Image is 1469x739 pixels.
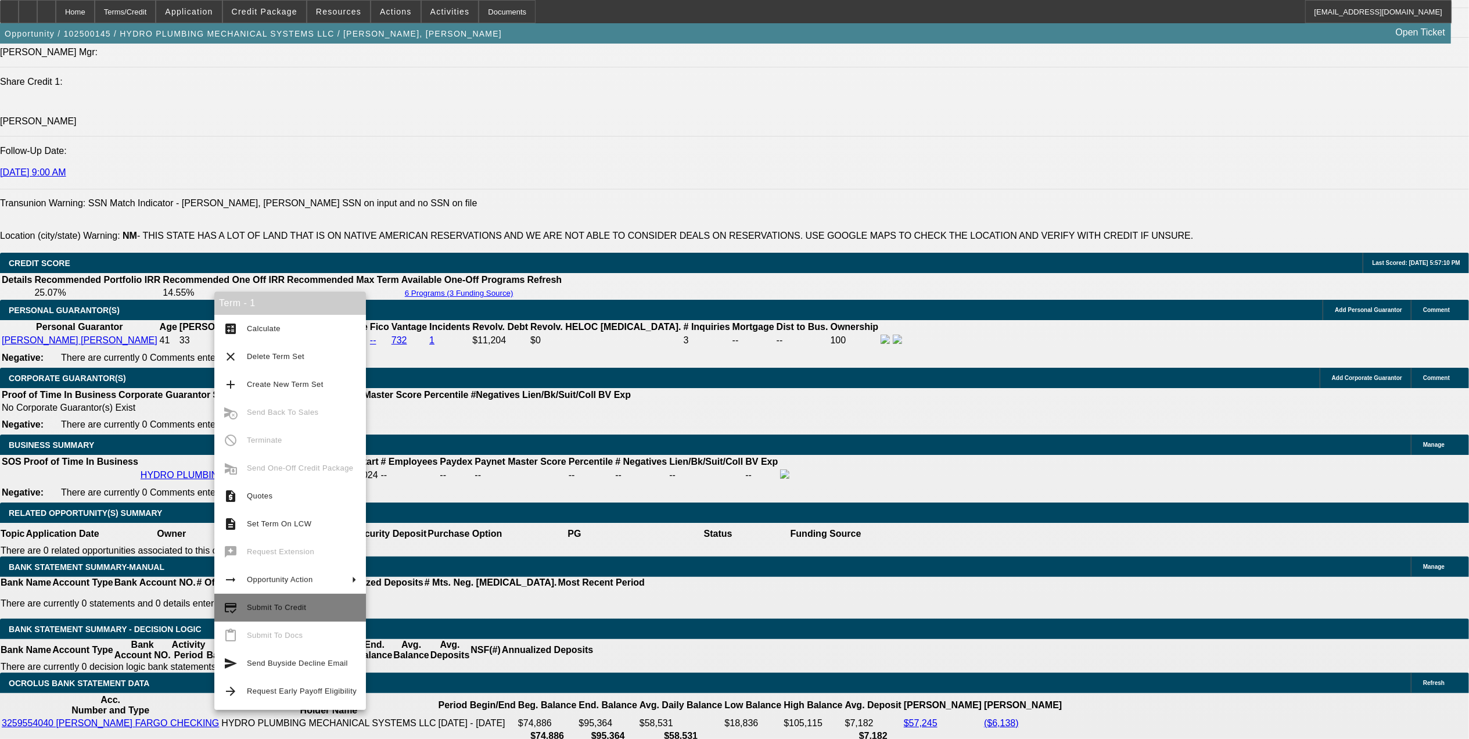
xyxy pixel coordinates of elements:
[286,274,400,286] th: Recommended Max Term
[370,322,389,332] b: Fico
[100,523,243,545] th: Owner
[232,7,297,16] span: Credit Package
[429,335,434,345] a: 1
[118,390,210,400] b: Corporate Guarantor
[61,419,307,429] span: There are currently 0 Comments entered on this opportunity
[380,7,412,16] span: Actions
[527,274,563,286] th: Refresh
[475,470,566,480] div: --
[984,718,1019,728] a: ($6,138)
[831,322,879,332] b: Ownership
[23,456,139,468] th: Proof of Time In Business
[224,684,238,698] mat-icon: arrow_forward
[724,718,782,729] td: $18,836
[162,274,285,286] th: Recommended One Off IRR
[790,523,862,545] th: Funding Source
[1423,375,1450,381] span: Comment
[159,334,178,347] td: 41
[522,390,596,400] b: Lien/Bk/Suit/Coll
[9,259,70,268] span: CREDIT SCORE
[224,322,238,336] mat-icon: calculate
[578,694,637,716] th: End. Balance
[732,334,775,347] td: --
[52,577,114,589] th: Account Type
[331,577,423,589] th: Annualized Deposits
[34,274,161,286] th: Recommended Portfolio IRR
[224,573,238,587] mat-icon: arrow_right_alt
[615,470,667,480] div: --
[88,198,477,208] label: SSN Match Indicator - [PERSON_NAME], [PERSON_NAME] SSN on input and no SSN on file
[783,718,843,729] td: $105,115
[669,469,744,482] td: --
[353,523,427,545] th: Security Deposit
[9,440,94,450] span: BUSINESS SUMMARY
[424,577,558,589] th: # Mts. Neg. [MEDICAL_DATA].
[247,492,272,500] span: Quotes
[683,334,731,347] td: 3
[745,457,778,467] b: BV Exp
[471,390,520,400] b: #Negatives
[179,334,281,347] td: 33
[1423,442,1445,448] span: Manage
[438,694,516,716] th: Period Begin/End
[247,659,348,668] span: Send Buyside Decline Email
[34,287,161,299] td: 25.07%
[830,334,879,347] td: 100
[357,469,379,482] td: 2024
[221,718,436,729] td: HYDRO PLUMBING MECHANICAL SYSTEMS LLC
[165,7,213,16] span: Application
[381,470,387,480] span: --
[430,639,470,661] th: Avg. Deposits
[114,577,196,589] th: Bank Account NO.
[356,639,393,661] th: End. Balance
[1423,307,1450,313] span: Comment
[518,718,577,729] td: $74,886
[286,287,400,299] td: --
[123,231,1193,241] label: - THIS STATE HAS A LOT OF LAND THAT IS ON NATIVE AMERICAN RESERVATIONS AND WE ARE NOT ABLE TO CON...
[9,562,164,572] span: BANK STATEMENT SUMMARY-MANUAL
[316,7,361,16] span: Resources
[424,390,468,400] b: Percentile
[223,1,306,23] button: Credit Package
[371,1,421,23] button: Actions
[1,456,22,468] th: SOS
[9,625,202,634] span: Bank Statement Summary - Decision Logic
[615,457,667,467] b: # Negatives
[1,389,117,401] th: Proof of Time In Business
[247,603,306,612] span: Submit To Credit
[903,694,982,716] th: [PERSON_NAME]
[247,575,313,584] span: Opportunity Action
[224,657,238,670] mat-icon: send
[2,487,44,497] b: Negative:
[427,523,502,545] th: Purchase Option
[845,694,902,716] th: Avg. Deposit
[247,380,324,389] span: Create New Term Set
[162,287,285,299] td: 14.55%
[5,29,502,38] span: Opportunity / 102500145 / HYDRO PLUMBING MECHANICAL SYSTEMS LLC / [PERSON_NAME], [PERSON_NAME]
[392,335,407,345] a: 732
[52,639,114,661] th: Account Type
[2,335,157,345] a: [PERSON_NAME] [PERSON_NAME]
[283,322,368,332] b: Home Owner Since
[247,687,357,695] span: Request Early Payoff Eligibility
[780,469,789,479] img: facebook-icon.png
[777,322,828,332] b: Dist to Bus.
[171,639,206,661] th: Activity Period
[429,322,470,332] b: Incidents
[36,322,123,332] b: Personal Guarantor
[224,601,238,615] mat-icon: credit_score
[224,517,238,531] mat-icon: description
[1,274,33,286] th: Details
[2,353,44,363] b: Negative:
[439,469,473,482] td: --
[881,335,890,344] img: facebook-icon.png
[247,519,311,528] span: Set Term On LCW
[732,322,774,332] b: Mortgage
[1332,375,1402,381] span: Add Corporate Guarantor
[983,694,1062,716] th: [PERSON_NAME]
[370,335,376,345] a: --
[1,598,645,609] p: There are currently 0 statements and 0 details entered on this opportunity
[381,457,438,467] b: # Employees
[247,352,304,361] span: Delete Term Set
[123,231,137,241] b: NM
